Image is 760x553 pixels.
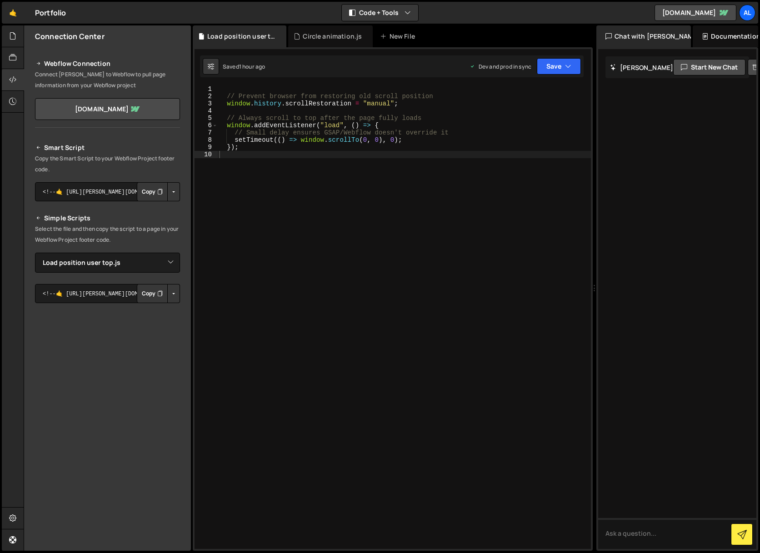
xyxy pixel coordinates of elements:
[137,182,180,201] div: Button group with nested dropdown
[195,144,218,151] div: 9
[673,59,745,75] button: Start new chat
[207,32,275,41] div: Load position user top.js
[195,122,218,129] div: 6
[35,213,180,224] h2: Simple Scripts
[739,5,755,21] a: Al
[195,85,218,93] div: 1
[35,69,180,91] p: Connect [PERSON_NAME] to Webflow to pull page information from your Webflow project
[195,151,218,158] div: 10
[35,7,66,18] div: Portfolio
[35,284,180,303] textarea: <!--🤙 [URL][PERSON_NAME][DOMAIN_NAME]> <script>document.addEventListener("DOMContentLoaded", func...
[2,2,24,24] a: 🤙
[195,136,218,144] div: 8
[239,63,265,70] div: 1 hour ago
[195,115,218,122] div: 5
[303,32,362,41] div: Circle animation.js
[35,31,105,41] h2: Connection Center
[693,25,758,47] div: Documentation
[655,5,736,21] a: [DOMAIN_NAME]
[195,93,218,100] div: 2
[137,284,168,303] button: Copy
[35,318,181,400] iframe: YouTube video player
[195,107,218,115] div: 4
[195,100,218,107] div: 3
[35,142,180,153] h2: Smart Script
[137,182,168,201] button: Copy
[35,58,180,69] h2: Webflow Connection
[137,284,180,303] div: Button group with nested dropdown
[223,63,265,70] div: Saved
[596,25,691,47] div: Chat with [PERSON_NAME]
[35,406,181,488] iframe: YouTube video player
[537,58,581,75] button: Save
[35,224,180,245] p: Select the file and then copy the script to a page in your Webflow Project footer code.
[35,182,180,201] textarea: <!--🤙 [URL][PERSON_NAME][DOMAIN_NAME]> <script>document.addEventListener("DOMContentLoaded", func...
[470,63,531,70] div: Dev and prod in sync
[610,63,673,72] h2: [PERSON_NAME]
[342,5,418,21] button: Code + Tools
[195,129,218,136] div: 7
[35,153,180,175] p: Copy the Smart Script to your Webflow Project footer code.
[35,98,180,120] a: [DOMAIN_NAME]
[380,32,418,41] div: New File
